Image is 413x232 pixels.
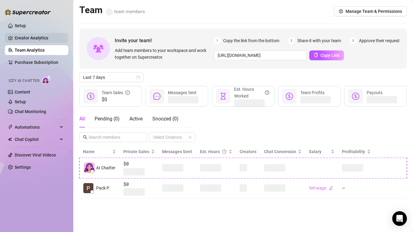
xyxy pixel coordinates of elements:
[346,9,402,14] span: Manage Team & Permissions
[352,93,359,100] span: dollar-circle
[115,47,212,61] span: Add team members to your workspace and work together on Supercreator.
[153,93,161,100] span: message
[223,37,279,44] span: Copy the link from the bottom
[9,78,39,84] span: Izzy AI Chatter
[300,90,324,95] span: Team Profits
[265,86,269,99] span: question-circle
[8,137,12,142] img: Chat Copilot
[8,125,13,130] span: thunderbolt
[15,33,63,43] a: Creator Analytics
[200,148,227,155] div: Est. Hours
[264,149,296,154] span: Chat Conversion
[222,148,226,155] span: question-circle
[309,149,321,154] span: Salary
[87,93,94,100] span: dollar-circle
[84,162,95,173] img: izzy-ai-chatter-avatar-DDCN_rTZ.svg
[309,50,344,60] button: Copy Link
[95,115,120,123] div: Pending ( 0 )
[359,37,400,44] span: Approve their request
[342,149,365,154] span: Profitability
[5,9,51,15] img: logo-BBDzfeDw.svg
[219,93,227,100] span: hourglass
[83,73,140,82] span: Last 7 days
[79,115,85,123] div: All
[15,134,58,144] span: Chat Copilot
[129,116,143,122] span: Active
[106,9,145,14] span: team members
[83,148,111,155] span: Name
[102,89,130,96] div: Team Sales
[15,23,26,28] a: Setup
[314,53,318,57] span: copy
[15,153,56,157] a: Discover Viral Videos
[350,37,357,44] span: 3
[102,96,130,103] span: $0
[89,134,139,141] input: Search members
[152,116,179,122] span: Snoozed ( 0 )
[234,86,269,99] div: Est. Hours Worked
[83,183,93,193] img: Pack Pillow
[96,164,115,171] span: AI Chatter
[15,99,26,104] a: Setup
[367,90,382,95] span: Payouts
[321,53,339,58] span: Copy Link
[15,109,46,114] a: Chat Monitoring
[96,185,110,191] span: Pack P.
[338,178,374,199] td: —
[392,211,407,226] div: Open Intercom Messenger
[188,135,192,139] span: team
[125,89,130,96] span: info-circle
[15,165,31,170] a: Settings
[339,9,343,13] span: setting
[309,186,333,190] a: Set wageedit
[123,160,155,168] span: $0
[297,37,341,44] span: Share it with your team
[15,48,45,53] a: Team Analytics
[136,75,140,79] span: calendar
[115,37,214,44] span: Invite your team!
[79,4,145,16] h2: Team
[123,149,149,154] span: Private Sales
[214,37,221,44] span: 1
[334,6,407,16] button: Manage Team & Permissions
[162,149,192,154] span: Messages Sent
[83,135,87,139] span: search
[15,122,58,132] span: Automations
[15,90,30,94] a: Content
[123,181,155,188] span: $0
[286,93,293,100] span: dollar-circle
[288,37,295,44] span: 2
[168,90,197,95] span: Messages Sent
[236,146,260,158] th: Creators
[329,186,333,190] span: edit
[79,146,120,158] th: Name
[42,75,51,84] img: AI Chatter
[15,60,58,65] a: Purchase Subscription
